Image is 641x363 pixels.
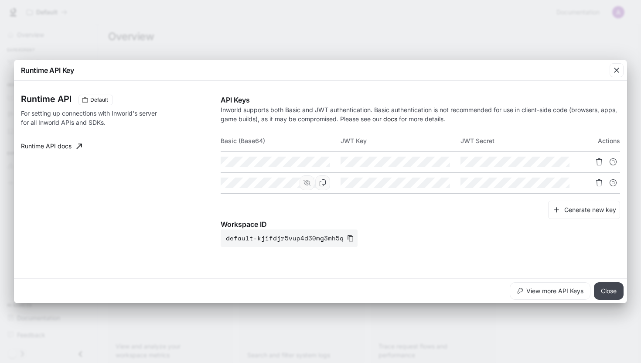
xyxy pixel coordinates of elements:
[341,130,460,151] th: JWT Key
[221,105,620,123] p: Inworld supports both Basic and JWT authentication. Basic authentication is not recommended for u...
[510,282,590,300] button: View more API Keys
[580,130,620,151] th: Actions
[221,229,358,247] button: default-kjifdjr5vup4d30mg3mh5q
[460,130,580,151] th: JWT Secret
[21,95,72,103] h3: Runtime API
[592,155,606,169] button: Delete API key
[221,130,341,151] th: Basic (Base64)
[17,137,85,155] a: Runtime API docs
[221,95,620,105] p: API Keys
[78,95,113,105] div: These keys will apply to your current workspace only
[315,175,330,190] button: Copy Basic (Base64)
[21,65,74,75] p: Runtime API Key
[21,109,165,127] p: For setting up connections with Inworld's server for all Inworld APIs and SDKs.
[221,219,620,229] p: Workspace ID
[548,201,620,219] button: Generate new key
[383,115,397,123] a: docs
[606,155,620,169] button: Suspend API key
[87,96,112,104] span: Default
[606,176,620,190] button: Suspend API key
[592,176,606,190] button: Delete API key
[594,282,624,300] button: Close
